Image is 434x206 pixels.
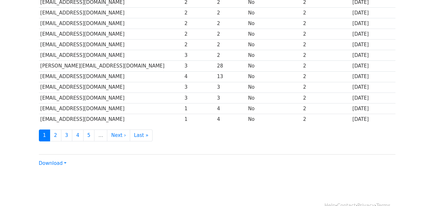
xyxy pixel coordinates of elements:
td: No [246,7,301,18]
td: [EMAIL_ADDRESS][DOMAIN_NAME] [39,29,183,40]
td: 2 [302,71,351,82]
td: [DATE] [351,103,395,114]
td: 3 [216,82,247,93]
td: 28 [216,61,247,71]
td: No [246,18,301,29]
a: Last » [130,130,153,141]
td: 1 [183,114,215,124]
td: 2 [216,18,247,29]
td: 2 [302,40,351,50]
td: No [246,71,301,82]
td: 2 [216,7,247,18]
td: [DATE] [351,61,395,71]
td: 2 [216,40,247,50]
td: No [246,93,301,103]
td: 2 [302,7,351,18]
a: Download [39,160,66,166]
td: [DATE] [351,93,395,103]
td: 2 [302,61,351,71]
a: 1 [39,130,50,141]
a: 3 [61,130,73,141]
td: 3 [183,50,215,61]
td: [DATE] [351,18,395,29]
td: 4 [216,114,247,124]
td: [EMAIL_ADDRESS][DOMAIN_NAME] [39,40,183,50]
td: [EMAIL_ADDRESS][DOMAIN_NAME] [39,93,183,103]
td: [DATE] [351,114,395,124]
td: 3 [183,61,215,71]
td: [EMAIL_ADDRESS][DOMAIN_NAME] [39,50,183,61]
td: 2 [302,50,351,61]
td: [EMAIL_ADDRESS][DOMAIN_NAME] [39,7,183,18]
td: No [246,61,301,71]
td: [EMAIL_ADDRESS][DOMAIN_NAME] [39,82,183,93]
td: 2 [183,7,215,18]
td: [DATE] [351,50,395,61]
td: 2 [302,114,351,124]
td: 2 [183,18,215,29]
td: No [246,82,301,93]
td: [DATE] [351,71,395,82]
td: [EMAIL_ADDRESS][DOMAIN_NAME] [39,114,183,124]
td: 2 [216,50,247,61]
td: 3 [216,93,247,103]
td: 3 [183,93,215,103]
td: [DATE] [351,82,395,93]
a: 2 [50,130,61,141]
a: 4 [72,130,84,141]
td: 3 [183,82,215,93]
td: No [246,114,301,124]
a: Next › [107,130,130,141]
td: 4 [216,103,247,114]
td: 2 [183,29,215,40]
td: No [246,29,301,40]
td: 2 [183,40,215,50]
td: 2 [302,93,351,103]
td: 2 [302,18,351,29]
td: [EMAIL_ADDRESS][DOMAIN_NAME] [39,71,183,82]
td: [EMAIL_ADDRESS][DOMAIN_NAME] [39,103,183,114]
td: No [246,103,301,114]
td: No [246,50,301,61]
td: [DATE] [351,40,395,50]
td: 2 [302,103,351,114]
td: 2 [302,29,351,40]
td: 4 [183,71,215,82]
td: [DATE] [351,7,395,18]
td: [DATE] [351,29,395,40]
td: 2 [302,82,351,93]
a: 5 [83,130,95,141]
td: [PERSON_NAME][EMAIL_ADDRESS][DOMAIN_NAME] [39,61,183,71]
iframe: Chat Widget [402,175,434,206]
td: 2 [216,29,247,40]
td: 1 [183,103,215,114]
td: [EMAIL_ADDRESS][DOMAIN_NAME] [39,18,183,29]
td: No [246,40,301,50]
td: 13 [216,71,247,82]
